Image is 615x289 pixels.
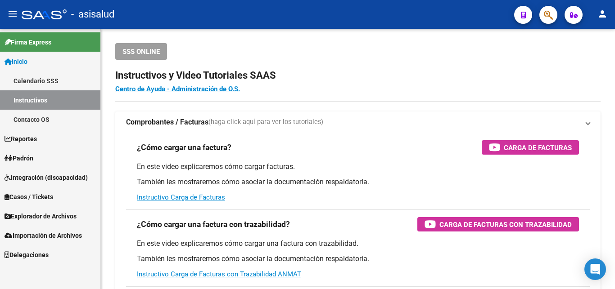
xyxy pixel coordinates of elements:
[504,142,572,153] span: Carga de Facturas
[5,57,27,67] span: Inicio
[137,193,225,201] a: Instructivo Carga de Facturas
[137,254,579,264] p: También les mostraremos cómo asociar la documentación respaldatoria.
[5,37,51,47] span: Firma Express
[137,141,231,154] h3: ¿Cómo cargar una factura?
[7,9,18,19] mat-icon: menu
[137,218,290,231] h3: ¿Cómo cargar una factura con trazabilidad?
[115,111,601,133] mat-expansion-panel-header: Comprobantes / Facturas(haga click aquí para ver los tutoriales)
[115,67,601,84] h2: Instructivos y Video Tutoriales SAAS
[597,9,608,19] mat-icon: person
[417,217,579,231] button: Carga de Facturas con Trazabilidad
[5,134,37,144] span: Reportes
[5,211,77,221] span: Explorador de Archivos
[5,173,88,182] span: Integración (discapacidad)
[482,140,579,155] button: Carga de Facturas
[71,4,114,24] span: - asisalud
[126,117,208,127] strong: Comprobantes / Facturas
[5,153,33,163] span: Padrón
[208,117,323,127] span: (haga click aquí para ver los tutoriales)
[137,270,301,278] a: Instructivo Carga de Facturas con Trazabilidad ANMAT
[439,219,572,230] span: Carga de Facturas con Trazabilidad
[5,192,53,202] span: Casos / Tickets
[115,85,240,93] a: Centro de Ayuda - Administración de O.S.
[5,231,82,240] span: Importación de Archivos
[584,258,606,280] div: Open Intercom Messenger
[5,250,49,260] span: Delegaciones
[122,48,160,56] span: SSS ONLINE
[137,162,579,172] p: En este video explicaremos cómo cargar facturas.
[115,43,167,60] button: SSS ONLINE
[137,239,579,249] p: En este video explicaremos cómo cargar una factura con trazabilidad.
[137,177,579,187] p: También les mostraremos cómo asociar la documentación respaldatoria.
